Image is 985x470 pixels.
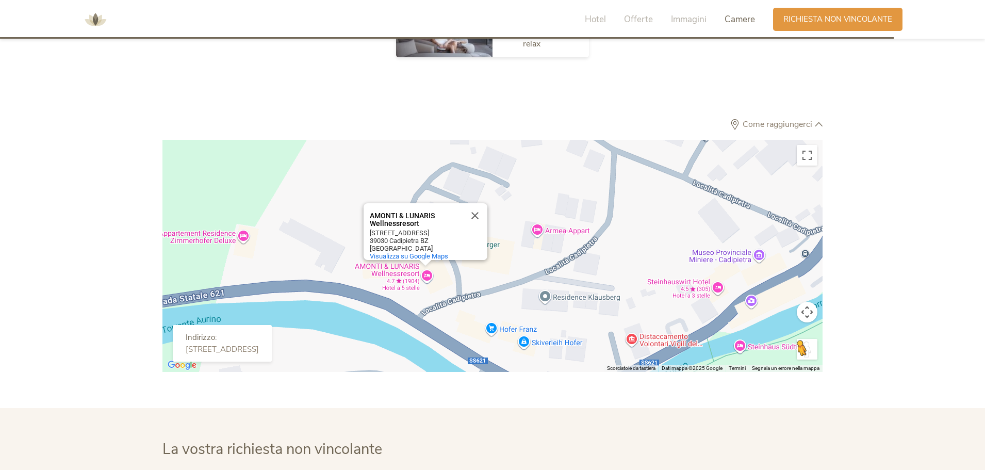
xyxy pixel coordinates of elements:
span: Offerte [624,13,653,25]
span: relax [523,38,540,50]
img: Google [165,359,199,372]
span: La vostra richiesta non vincolante [162,439,382,459]
button: Controlli di visualizzazione della mappa [797,302,817,322]
div: [GEOGRAPHIC_DATA] [370,245,463,252]
div: AMONTI & LUNARIS Wellnessresort [370,212,463,228]
span: Immagini [671,13,707,25]
span: Richiesta non vincolante [783,14,892,25]
button: Attiva/disattiva vista schermo intero [797,145,817,166]
img: AMONTI & LUNARIS Wellnessresort [80,4,111,35]
a: Visualizza questa zona in Google Maps (in una nuova finestra) [165,359,199,372]
div: [STREET_ADDRESS] [186,345,259,354]
button: Scorciatoie da tastiera [607,365,655,372]
div: AMONTI & LUNARIS Wellnessresort [364,203,487,260]
button: Chiudi [463,203,487,228]
span: Camere [725,13,755,25]
div: Indirizzo: [186,333,259,345]
span: Dati mappa ©2025 Google [662,365,723,371]
a: Termini [729,365,746,371]
span: Come raggiungerci [740,120,815,128]
button: Trascina Pegman sulla mappa per aprire Street View [797,339,817,360]
a: Visualizza su Google Maps [370,252,448,260]
div: [STREET_ADDRESS] [370,229,463,237]
a: AMONTI & LUNARIS Wellnessresort [80,15,111,23]
div: 39030 Cadipietra BZ [370,237,463,245]
a: Segnala un errore nella mappa [752,365,819,371]
span: Hotel [585,13,606,25]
